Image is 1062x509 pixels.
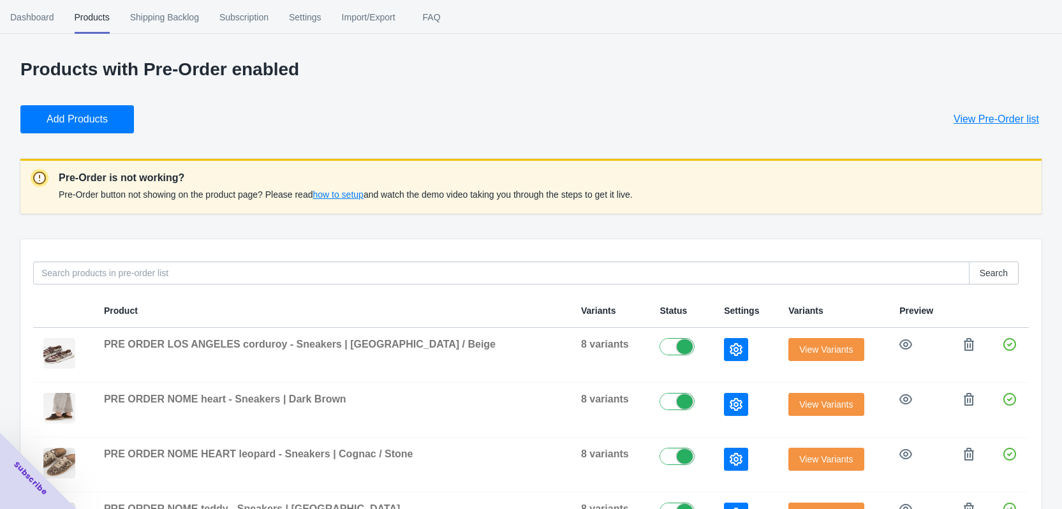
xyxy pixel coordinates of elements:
span: Add Products [47,113,108,126]
span: Product [104,306,138,316]
img: LOS_ANGELES_CORDUROY_BORDEAUX_BEIGE_139_95_14_0b21eb0b-e19a-4e3b-8a1d-19e19a6e1bfc.jpg [43,338,75,369]
span: FAQ [416,1,448,34]
button: Search [969,262,1019,284]
span: Preview [899,306,933,316]
button: View Variants [788,393,864,416]
span: Subscribe [11,459,50,498]
span: PRE ORDER NOME heart - Sneakers | Dark Brown [104,394,346,404]
button: View Pre-Order list [938,105,1054,133]
span: PRE ORDER NOME HEART leopard - Sneakers | Cognac / Stone [104,448,413,459]
p: Products with Pre-Order enabled [20,59,1042,80]
button: View Variants [788,338,864,361]
span: View Pre-Order list [954,113,1039,126]
input: Search products in pre-order list [33,262,970,284]
span: Pre-Order button not showing on the product page? Please read and watch the demo video taking you... [59,189,633,200]
img: Banner_webshop_mobiel_86_0b8d572e-ac60-4100-9960-ede766bd0232.png [43,393,75,424]
span: Status [660,306,687,316]
span: Import/Export [342,1,395,34]
span: View Variants [799,399,853,409]
span: PRE ORDER LOS ANGELES corduroy - Sneakers | [GEOGRAPHIC_DATA] / Beige [104,339,496,350]
span: Search [980,268,1008,278]
span: 8 variants [581,339,629,350]
span: 8 variants [581,394,629,404]
span: View Variants [799,344,853,355]
span: Shipping Backlog [130,1,199,34]
span: Settings [724,306,759,316]
span: Settings [289,1,321,34]
p: Pre-Order is not working? [59,170,633,186]
span: how to setup [313,189,363,200]
span: View Variants [799,454,853,464]
span: Variants [581,306,616,316]
button: Add Products [20,105,134,133]
span: 8 variants [581,448,629,459]
span: Dashboard [10,1,54,34]
span: Subscription [219,1,269,34]
button: View Variants [788,448,864,471]
span: Products [75,1,110,34]
span: Variants [788,306,823,316]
